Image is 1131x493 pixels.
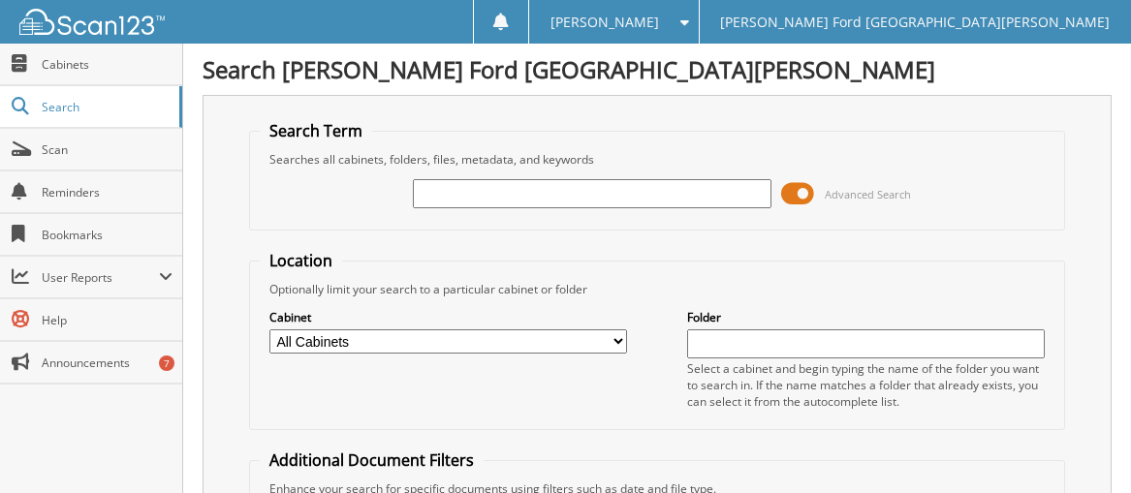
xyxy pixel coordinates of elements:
[42,56,173,73] span: Cabinets
[42,141,173,158] span: Scan
[260,449,484,471] legend: Additional Document Filters
[720,16,1110,28] span: [PERSON_NAME] Ford [GEOGRAPHIC_DATA][PERSON_NAME]
[260,151,1054,168] div: Searches all cabinets, folders, files, metadata, and keywords
[42,184,173,200] span: Reminders
[269,309,627,325] label: Cabinet
[260,281,1054,297] div: Optionally limit your search to a particular cabinet or folder
[687,360,1045,410] div: Select a cabinet and begin typing the name of the folder you want to search in. If the name match...
[825,187,911,201] span: Advanced Search
[550,16,659,28] span: [PERSON_NAME]
[203,53,1112,85] h1: Search [PERSON_NAME] Ford [GEOGRAPHIC_DATA][PERSON_NAME]
[42,99,170,115] span: Search
[42,354,173,371] span: Announcements
[159,355,174,371] div: 7
[19,9,165,35] img: scan123-logo-white.svg
[42,312,173,328] span: Help
[260,120,372,141] legend: Search Term
[260,250,342,271] legend: Location
[42,227,173,243] span: Bookmarks
[687,309,1045,325] label: Folder
[42,269,159,286] span: User Reports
